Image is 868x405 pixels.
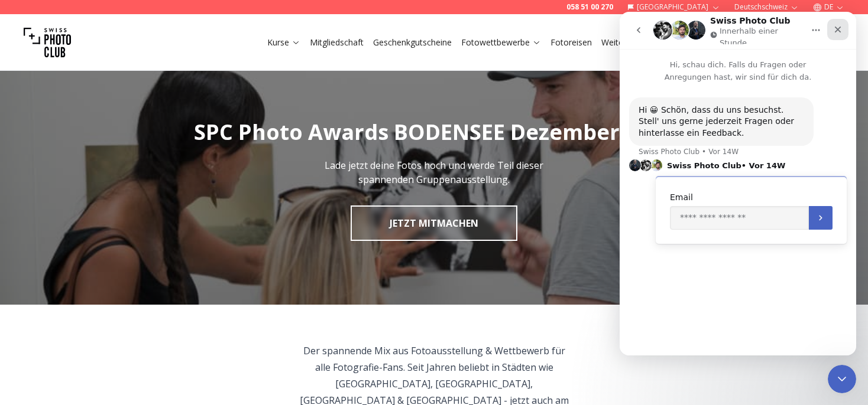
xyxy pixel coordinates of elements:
[620,12,856,355] iframe: Intercom live chat
[368,34,456,51] button: Geschenkgutscheine
[597,34,681,51] button: Weitere Services
[461,37,541,48] a: Fotowettbewerbe
[305,34,368,51] button: Mitgliedschaft
[263,34,305,51] button: Kurse
[302,158,566,187] p: Lade jetzt deine Fotos hoch und werde Teil dieser spannenden Gruppenausstellung.
[456,34,546,51] button: Fotowettbewerbe
[550,37,592,48] a: Fotoreisen
[24,19,71,66] img: Swiss photo club
[351,205,517,241] a: JETZT MITMACHEN
[373,37,452,48] a: Geschenkgutscheine
[601,37,676,48] a: Weitere Services
[267,37,300,48] a: Kurse
[310,37,364,48] a: Mitgliedschaft
[546,34,597,51] button: Fotoreisen
[828,365,856,393] iframe: Intercom live chat
[566,2,613,12] a: 058 51 00 270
